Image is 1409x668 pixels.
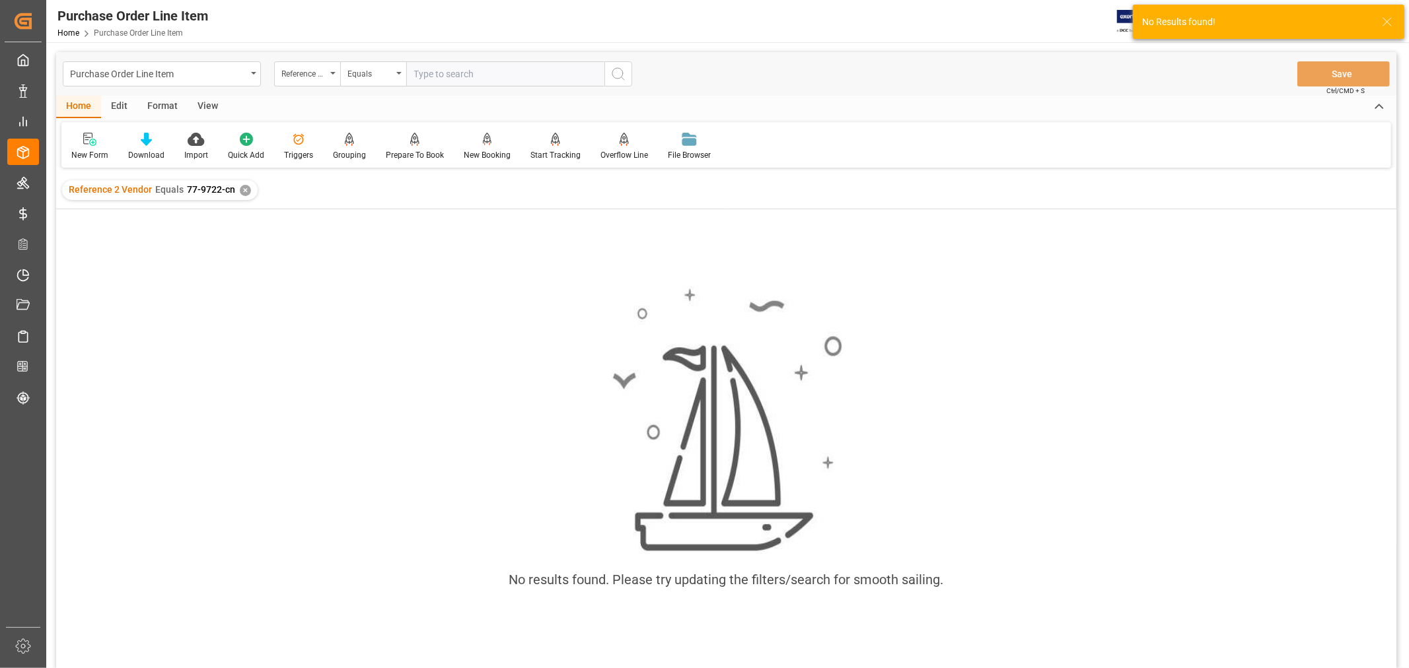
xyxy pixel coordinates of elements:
button: search button [604,61,632,86]
span: Equals [155,184,184,195]
button: open menu [274,61,340,86]
div: Purchase Order Line Item [57,6,208,26]
div: Home [56,96,101,118]
div: Purchase Order Line Item [70,65,246,81]
div: Prepare To Book [386,149,444,161]
span: 77-9722-cn [187,184,235,195]
div: Triggers [284,149,313,161]
div: Reference 2 Vendor [281,65,326,80]
div: Format [137,96,188,118]
div: Start Tracking [530,149,581,161]
button: Save [1297,61,1390,86]
input: Type to search [406,61,604,86]
div: Quick Add [228,149,264,161]
div: Download [128,149,164,161]
div: Overflow Line [600,149,648,161]
span: Reference 2 Vendor [69,184,152,195]
div: No Results found! [1142,15,1369,29]
div: File Browser [668,149,711,161]
div: Grouping [333,149,366,161]
div: No results found. Please try updating the filters/search for smooth sailing. [509,570,944,589]
div: Edit [101,96,137,118]
span: Ctrl/CMD + S [1326,86,1365,96]
div: New Booking [464,149,511,161]
img: smooth_sailing.jpeg [611,286,842,554]
a: Home [57,28,79,38]
div: New Form [71,149,108,161]
div: View [188,96,228,118]
div: Equals [347,65,392,80]
div: Import [184,149,208,161]
div: ✕ [240,185,251,196]
button: open menu [340,61,406,86]
button: open menu [63,61,261,86]
img: Exertis%20JAM%20-%20Email%20Logo.jpg_1722504956.jpg [1117,10,1163,33]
